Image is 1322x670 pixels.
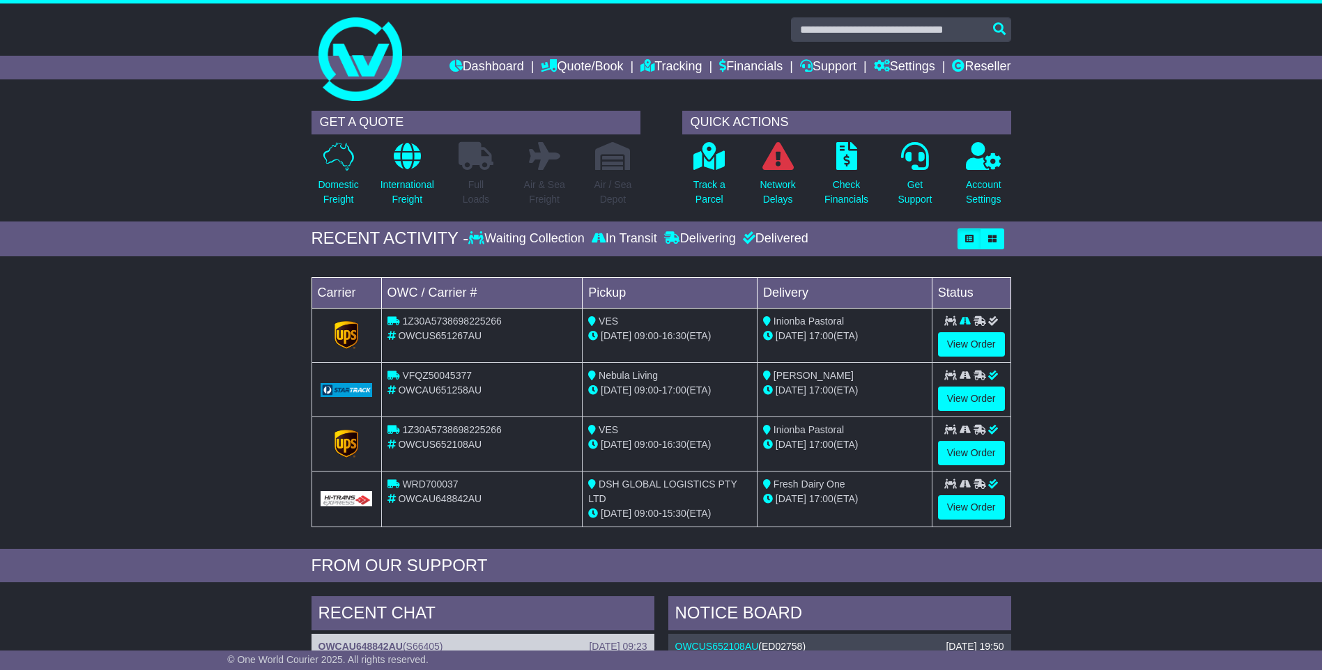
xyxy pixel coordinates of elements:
p: Domestic Freight [318,178,358,207]
div: (ETA) [763,383,926,398]
span: 17:00 [809,384,833,396]
span: Inionba Pastoral [774,315,844,327]
div: (ETA) [763,492,926,506]
span: 1Z30A5738698225266 [402,424,501,435]
p: Air & Sea Freight [524,178,565,207]
td: Delivery [757,277,932,308]
a: OWCUS652108AU [675,641,759,652]
a: Quote/Book [541,56,623,79]
div: Delivered [739,231,808,247]
div: - (ETA) [588,437,751,452]
a: View Order [938,387,1005,411]
a: OWCAU648842AU [318,641,403,652]
span: 09:00 [634,330,659,341]
span: [DATE] [601,508,631,519]
p: Check Financials [824,178,868,207]
span: WRD700037 [402,478,458,490]
div: (ETA) [763,437,926,452]
span: [DATE] [601,330,631,341]
div: [DATE] 09:23 [589,641,647,653]
div: ( ) [675,641,1004,653]
span: DSH GLOBAL LOGISTICS PTY LTD [588,478,737,504]
span: 09:00 [634,439,659,450]
div: QUICK ACTIONS [682,111,1011,134]
div: [DATE] 19:50 [946,641,1004,653]
span: 17:00 [809,439,833,450]
span: [PERSON_NAME] [774,370,854,381]
span: ED02758 [762,641,802,652]
span: VES [599,315,618,327]
p: Full Loads [459,178,493,207]
span: VFQZ50045377 [402,370,472,381]
p: International Freight [381,178,434,207]
span: 1Z30A5738698225266 [402,315,501,327]
span: S66405 [406,641,440,652]
span: 15:30 [662,508,686,519]
p: Air / Sea Depot [594,178,632,207]
a: AccountSettings [965,141,1002,215]
span: 17:00 [809,493,833,504]
div: RECENT CHAT [312,596,654,634]
a: GetSupport [897,141,932,215]
div: - (ETA) [588,383,751,398]
div: GET A QUOTE [312,111,640,134]
span: [DATE] [776,384,806,396]
span: Fresh Dairy One [774,478,845,490]
div: - (ETA) [588,506,751,521]
img: GetCarrierServiceLogo [335,321,358,349]
a: InternationalFreight [380,141,435,215]
p: Track a Parcel [693,178,725,207]
span: VES [599,424,618,435]
span: [DATE] [776,439,806,450]
a: View Order [938,332,1005,357]
div: RECENT ACTIVITY - [312,228,469,249]
img: GetCarrierServiceLogo [335,430,358,458]
td: Status [932,277,1010,308]
div: - (ETA) [588,329,751,343]
div: NOTICE BOARD [668,596,1011,634]
span: Nebula Living [599,370,658,381]
span: [DATE] [776,493,806,504]
div: ( ) [318,641,647,653]
a: Track aParcel [693,141,726,215]
a: Financials [719,56,783,79]
span: [DATE] [601,439,631,450]
a: View Order [938,441,1005,465]
span: 17:00 [809,330,833,341]
img: GetCarrierServiceLogo [321,383,373,397]
div: (ETA) [763,329,926,343]
td: Carrier [312,277,381,308]
span: 09:00 [634,508,659,519]
td: Pickup [583,277,758,308]
a: Reseller [952,56,1010,79]
a: Support [800,56,856,79]
p: Network Delays [760,178,795,207]
span: OWCUS652108AU [398,439,482,450]
span: 16:30 [662,439,686,450]
span: [DATE] [776,330,806,341]
a: Tracking [640,56,702,79]
span: 17:00 [662,384,686,396]
a: View Order [938,495,1005,520]
span: Inionba Pastoral [774,424,844,435]
td: OWC / Carrier # [381,277,583,308]
a: Settings [874,56,935,79]
p: Account Settings [966,178,1001,207]
a: NetworkDelays [759,141,796,215]
div: FROM OUR SUPPORT [312,556,1011,576]
a: CheckFinancials [824,141,869,215]
p: Get Support [898,178,932,207]
div: Waiting Collection [468,231,587,247]
span: [DATE] [601,384,631,396]
span: OWCAU648842AU [398,493,482,504]
a: DomesticFreight [317,141,359,215]
span: 16:30 [662,330,686,341]
div: Delivering [661,231,739,247]
a: Dashboard [449,56,524,79]
span: OWCUS651267AU [398,330,482,341]
span: 09:00 [634,384,659,396]
span: © One World Courier 2025. All rights reserved. [227,654,429,665]
img: GetCarrierServiceLogo [321,491,373,506]
span: OWCAU651258AU [398,384,482,396]
div: In Transit [588,231,661,247]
